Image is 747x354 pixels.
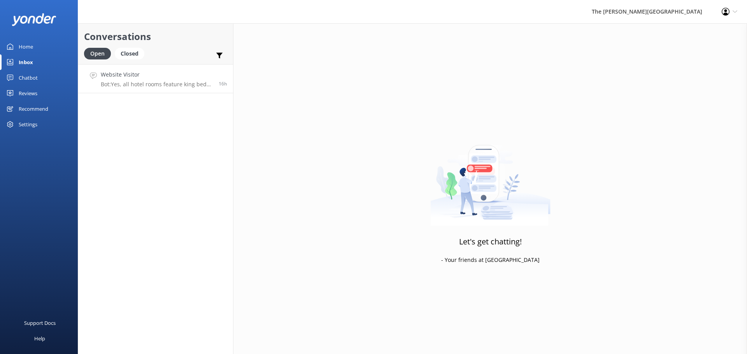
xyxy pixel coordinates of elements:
[19,101,48,117] div: Recommend
[101,70,213,79] h4: Website Visitor
[459,235,522,248] h3: Let's get chatting!
[430,129,551,226] img: artwork of a man stealing a conversation from at giant smartphone
[101,81,213,88] p: Bot: Yes, all hotel rooms feature king beds that can be split into two singles upon request.
[24,315,56,331] div: Support Docs
[78,64,233,93] a: Website VisitorBot:Yes, all hotel rooms feature king beds that can be split into two singles upon...
[441,256,540,264] p: - Your friends at [GEOGRAPHIC_DATA]
[84,29,227,44] h2: Conversations
[219,80,227,87] span: Oct 02 2025 03:50pm (UTC +13:00) Pacific/Auckland
[115,48,144,59] div: Closed
[19,54,33,70] div: Inbox
[19,70,38,85] div: Chatbot
[84,48,111,59] div: Open
[19,39,33,54] div: Home
[115,49,148,58] a: Closed
[34,331,45,346] div: Help
[84,49,115,58] a: Open
[12,13,56,26] img: yonder-white-logo.png
[19,85,37,101] div: Reviews
[19,117,37,132] div: Settings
